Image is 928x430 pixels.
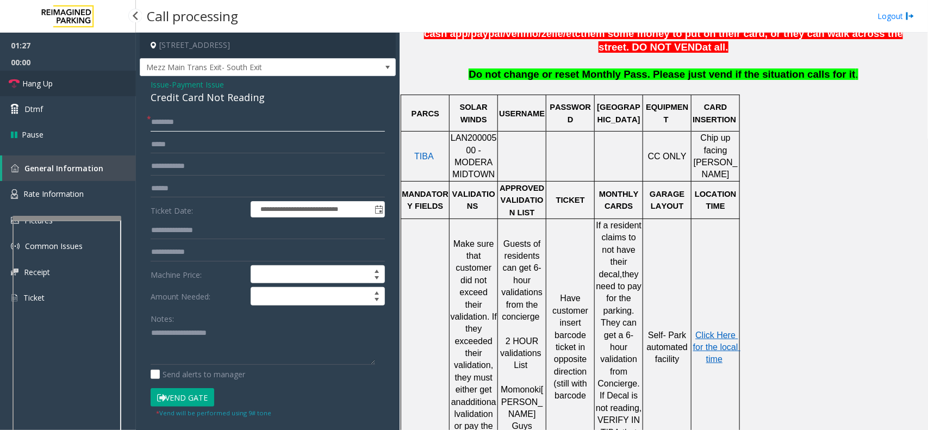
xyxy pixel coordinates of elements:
[148,201,248,217] label: Ticket Date:
[550,103,591,123] span: PASSWORD
[451,133,497,179] span: LAN20000500 - MODERA MIDTOWN
[22,78,53,89] span: Hang Up
[650,190,687,210] span: GARAGE LAYOUT
[693,331,740,364] a: Click Here for the local time
[694,133,738,179] span: Chip up facing [PERSON_NAME]
[514,360,528,370] span: List
[22,129,43,140] span: Pause
[906,10,914,22] img: logout
[647,331,690,364] span: Self- Park automated facility
[414,152,434,161] a: TIBA
[369,275,384,283] span: Decrease value
[552,294,590,400] span: Have customer insert barcode ticket in opposite direction (still with barcode
[502,239,545,321] span: Guests of residents can get 6-hour validations from the concierge
[23,189,84,199] span: Rate Information
[469,68,855,80] span: Do not change or reset Monthly Pass. Please just vend if the situation calls for it
[402,190,449,210] span: MANDATORY FIELDS
[151,388,214,407] button: Vend Gate
[506,28,538,40] span: venmo
[695,190,739,210] span: LOCATION TIME
[11,164,19,172] img: 'icon'
[11,189,18,199] img: 'icon'
[693,103,736,123] span: CARD INSERTION
[702,41,728,53] span: at all.
[503,28,506,39] span: /
[2,155,136,181] a: General Information
[500,184,546,217] span: APPROVED VALIDATION LIST
[648,152,687,161] span: CC ONLY
[151,90,385,105] div: Credit Card Not Reading
[372,202,384,217] span: Toggle popup
[369,266,384,275] span: Increase value
[501,385,541,394] span: Momonoki
[156,409,271,417] small: Vend will be performed using 9# tone
[539,28,541,39] span: /
[499,109,545,118] span: USERNAME
[541,28,563,40] span: zelle
[141,3,244,29] h3: Call processing
[412,109,439,118] span: PARCS
[169,79,224,90] span: -
[151,309,174,325] label: Notes:
[556,196,585,204] span: TICKET
[856,68,858,80] span: .
[599,190,641,210] span: MONTHLY CARDS
[452,190,495,210] span: VALIDATIONS
[500,336,541,358] span: 2 HOUR validations
[24,163,103,173] span: General Information
[151,369,245,380] label: Send alerts to manager
[566,28,581,40] span: etc
[646,103,688,123] span: EQUIPMENT
[877,10,914,22] a: Logout
[563,28,566,39] span: /
[451,239,500,407] span: Make sure that customer did not exceed their validation. If they exceeded their validation, they ...
[597,103,640,123] span: [GEOGRAPHIC_DATA]
[11,242,20,251] img: 'icon'
[620,270,622,279] span: ,
[151,79,169,90] span: Issue
[596,221,644,279] span: If a resident claims to not have their decal
[148,287,248,306] label: Amount Needed:
[140,33,396,58] h4: [STREET_ADDRESS]
[24,215,53,226] span: Pictures
[11,293,18,303] img: 'icon'
[369,296,384,305] span: Decrease value
[11,217,19,224] img: 'icon'
[140,59,344,76] span: Mezz Main Trans Exit- South Exit
[460,103,490,123] span: SOLAR WINDS
[369,288,384,296] span: Increase value
[24,103,43,115] span: Dtmf
[454,397,496,419] span: additional
[148,265,248,284] label: Machine Price:
[11,269,18,276] img: 'icon'
[471,28,503,40] span: paypal
[172,79,224,90] span: Payment Issue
